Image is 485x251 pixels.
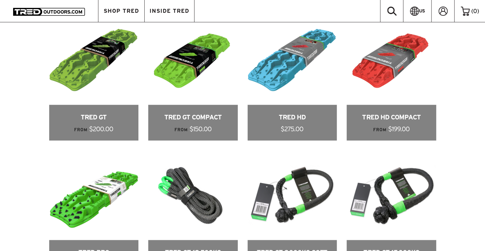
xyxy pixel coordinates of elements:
img: TRED Outdoors America [13,8,85,16]
span: SHOP TRED [104,8,139,14]
span: INSIDE TRED [150,8,189,14]
span: ( ) [471,8,479,14]
img: cart-icon [461,7,470,16]
span: 0 [473,8,477,14]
